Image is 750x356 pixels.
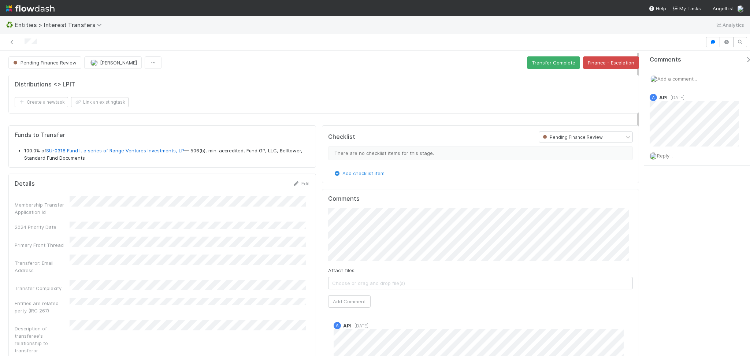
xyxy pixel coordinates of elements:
[650,56,681,63] span: Comments
[328,295,371,308] button: Add Comment
[328,133,355,141] h5: Checklist
[672,5,701,11] span: My Tasks
[71,97,129,107] button: Link an existingtask
[15,180,35,188] h5: Details
[334,322,341,329] div: API
[715,21,744,29] a: Analytics
[343,323,352,329] span: API
[713,5,734,11] span: AngelList
[6,22,13,28] span: ♻️
[657,153,673,159] span: Reply...
[650,94,657,101] div: API
[84,56,142,69] button: [PERSON_NAME]
[15,201,70,216] div: Membership Transfer Application Id
[649,5,666,12] div: Help
[650,152,657,160] img: avatar_d8fc9ee4-bd1b-4062-a2a8-84feb2d97839.png
[672,5,701,12] a: My Tasks
[15,81,75,88] h5: Distributions <> LPIT
[328,267,356,274] label: Attach files:
[336,323,339,327] span: A
[659,94,668,100] span: API
[15,259,70,274] div: Transferor: Email Address
[328,277,632,289] span: Choose or drag and drop file(s)
[15,97,68,107] button: Create a newtask
[15,300,70,314] div: Entities are related party (IRC 267)
[46,148,184,153] a: SU-0318 Fund I, a series of Range Ventures Investments, LP
[15,131,310,139] h5: Funds to Transfer
[15,21,105,29] span: Entities > Interest Transfers
[352,323,368,329] span: [DATE]
[657,76,697,82] span: Add a comment...
[737,5,744,12] img: avatar_d8fc9ee4-bd1b-4062-a2a8-84feb2d97839.png
[650,75,657,82] img: avatar_d8fc9ee4-bd1b-4062-a2a8-84feb2d97839.png
[668,95,684,100] span: [DATE]
[6,2,55,15] img: logo-inverted-e16ddd16eac7371096b0.svg
[8,56,81,69] button: Pending Finance Review
[24,147,310,162] li: 100.0% of — 506(b), min. accredited, Fund GP, LLC, Belltower, Standard Fund Documents
[328,146,633,160] div: There are no checklist items for this stage.
[293,181,310,186] a: Edit
[15,241,70,249] div: Primary Front Thread
[541,134,603,140] span: Pending Finance Review
[328,195,633,203] h5: Comments
[652,96,655,100] span: A
[15,325,70,354] div: Description of transferee's relationship to transferor
[12,60,77,66] span: Pending Finance Review
[15,285,70,292] div: Transfer Complexity
[583,56,639,69] button: Finance - Escalation
[334,170,385,176] a: Add checklist item
[527,56,580,69] button: Transfer Complete
[15,223,70,231] div: 2024 Priority Date
[100,60,137,66] span: [PERSON_NAME]
[90,59,98,66] img: avatar_99e80e95-8f0d-4917-ae3c-b5dad577a2b5.png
